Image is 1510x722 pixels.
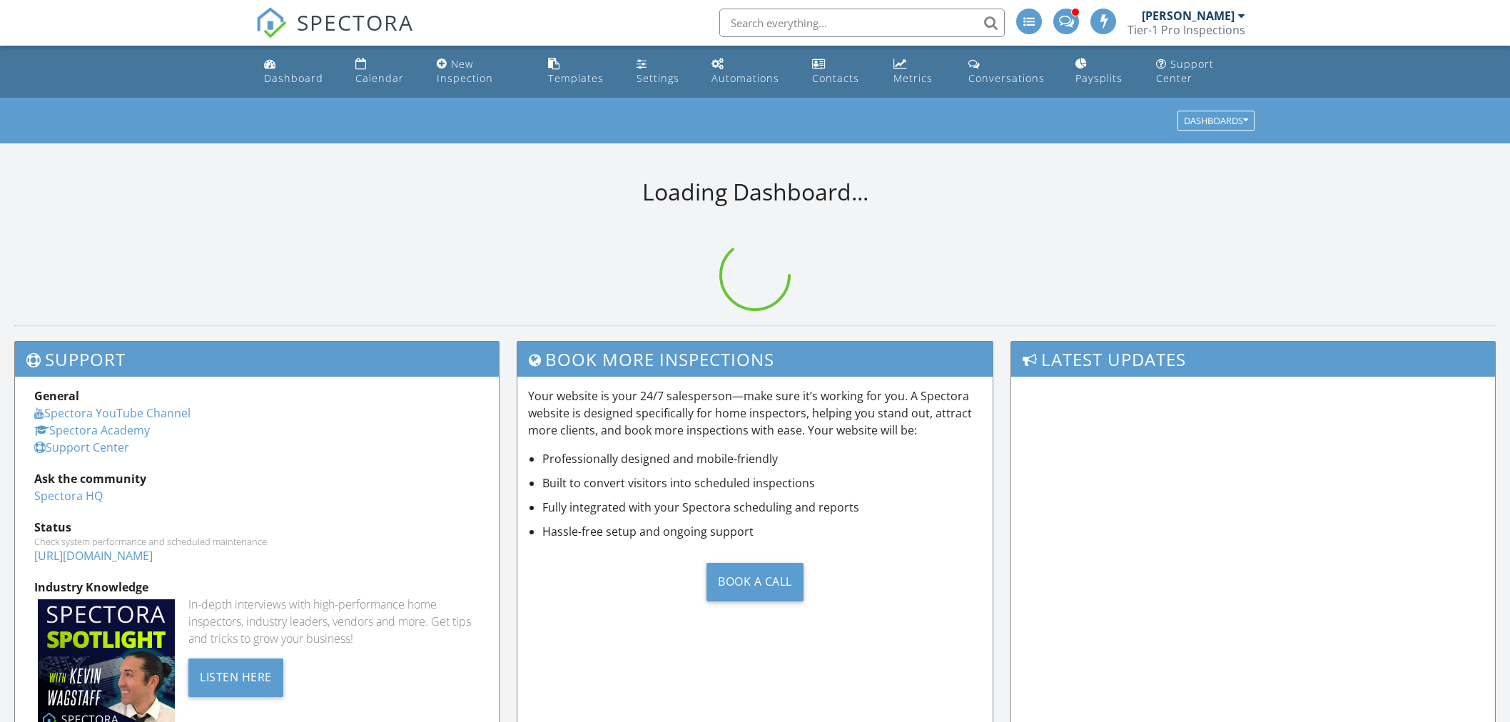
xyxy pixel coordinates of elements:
a: Settings [631,51,694,92]
img: The Best Home Inspection Software - Spectora [255,7,287,39]
h3: Support [15,342,499,377]
div: In-depth interviews with high-performance home inspectors, industry leaders, vendors and more. Ge... [188,596,480,647]
div: Automations [711,71,779,85]
a: Paysplits [1070,51,1139,92]
div: Tier-1 Pro Inspections [1128,23,1245,37]
div: Conversations [968,71,1045,85]
a: Listen Here [188,668,283,684]
div: Paysplits [1075,71,1123,85]
div: Templates [548,71,604,85]
h3: Latest Updates [1011,342,1495,377]
a: Support Center [34,439,129,455]
div: Book a Call [706,563,804,601]
div: Listen Here [188,659,283,697]
a: Dashboard [258,51,338,92]
div: Industry Knowledge [34,579,480,596]
button: Dashboards [1177,111,1255,131]
div: Check system performance and scheduled maintenance. [34,536,480,547]
div: Metrics [893,71,933,85]
div: New Inspection [437,57,493,85]
input: Search everything... [719,9,1005,37]
a: New Inspection [431,51,531,92]
a: Metrics [888,51,951,92]
div: Settings [637,71,679,85]
li: Fully integrated with your Spectora scheduling and reports [542,499,982,516]
div: Contacts [812,71,859,85]
li: Hassle-free setup and ongoing support [542,523,982,540]
li: Professionally designed and mobile-friendly [542,450,982,467]
h3: Book More Inspections [517,342,993,377]
div: Dashboards [1184,116,1248,126]
a: Book a Call [528,551,982,612]
div: Status [34,519,480,536]
a: Contacts [806,51,876,92]
a: Automations (Advanced) [706,51,795,92]
p: Your website is your 24/7 salesperson—make sure it’s working for you. A Spectora website is desig... [528,387,982,439]
strong: General [34,388,79,404]
a: Support Center [1150,51,1252,92]
span: SPECTORA [297,7,414,37]
a: Spectora Academy [34,422,150,438]
a: Spectora YouTube Channel [34,405,191,421]
a: Spectora HQ [34,488,103,504]
a: SPECTORA [255,19,414,49]
a: Calendar [350,51,420,92]
div: Calendar [355,71,404,85]
li: Built to convert visitors into scheduled inspections [542,474,982,492]
a: Templates [542,51,619,92]
a: Conversations [963,51,1059,92]
div: Dashboard [264,71,323,85]
a: [URL][DOMAIN_NAME] [34,548,153,564]
div: [PERSON_NAME] [1142,9,1235,23]
div: Support Center [1156,57,1214,85]
div: Ask the community [34,470,480,487]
